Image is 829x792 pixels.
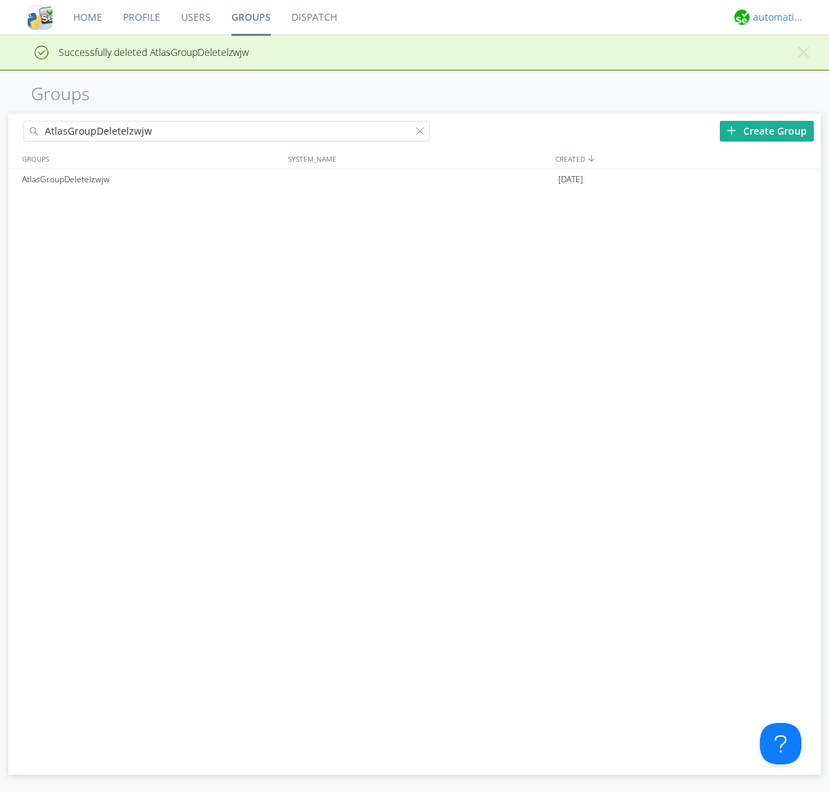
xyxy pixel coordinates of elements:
[760,723,801,764] iframe: Toggle Customer Support
[8,169,821,190] a: AtlasGroupDeletelzwjw[DATE]
[28,5,53,30] img: cddb5a64eb264b2086981ab96f4c1ba7
[727,126,736,135] img: plus.svg
[285,148,552,168] div: SYSTEM_NAME
[552,148,821,168] div: CREATED
[19,148,281,168] div: GROUPS
[734,10,750,25] img: d2d01cd9b4174d08988066c6d424eccd
[558,169,583,190] span: [DATE]
[720,121,814,142] div: Create Group
[19,169,285,190] div: AtlasGroupDeletelzwjw
[10,46,249,59] span: Successfully deleted AtlasGroupDeletelzwjw
[23,121,430,142] input: Search groups
[753,10,805,24] div: automation+atlas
